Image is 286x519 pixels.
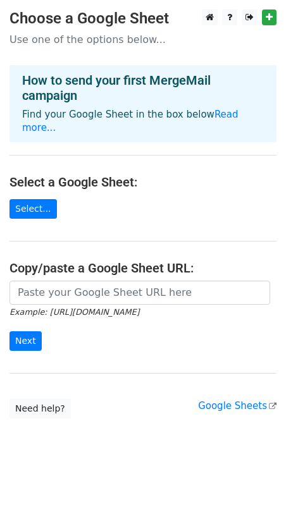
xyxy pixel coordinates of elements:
a: Google Sheets [198,400,277,412]
input: Next [9,331,42,351]
a: Need help? [9,399,71,418]
a: Select... [9,199,57,219]
h3: Choose a Google Sheet [9,9,277,28]
h4: Copy/paste a Google Sheet URL: [9,260,277,276]
small: Example: [URL][DOMAIN_NAME] [9,307,139,317]
h4: How to send your first MergeMail campaign [22,73,264,103]
h4: Select a Google Sheet: [9,174,277,190]
iframe: Chat Widget [223,458,286,519]
a: Read more... [22,109,239,133]
p: Find your Google Sheet in the box below [22,108,264,135]
input: Paste your Google Sheet URL here [9,281,270,305]
p: Use one of the options below... [9,33,277,46]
